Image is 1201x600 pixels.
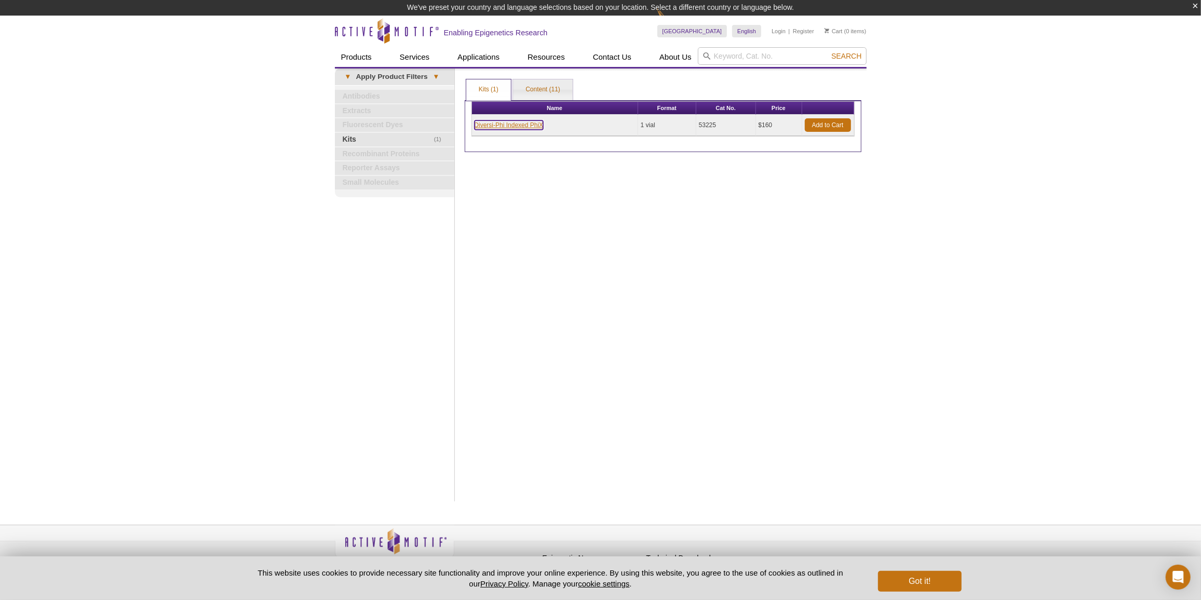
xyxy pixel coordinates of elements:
h4: Technical Downloads [646,554,745,563]
a: Register [793,28,814,35]
div: Open Intercom Messenger [1166,565,1191,590]
td: 53225 [696,115,756,136]
span: (1) [434,133,447,146]
a: About Us [653,47,698,67]
li: (0 items) [825,25,867,37]
a: Services [394,47,436,67]
table: Click to Verify - This site chose Symantec SSL for secure e-commerce and confidential communicati... [750,543,828,566]
input: Keyword, Cat. No. [698,47,867,65]
td: $160 [756,115,802,136]
th: Price [756,102,802,115]
li: | [789,25,790,37]
button: Got it! [878,571,961,592]
th: Name [472,102,638,115]
p: This website uses cookies to provide necessary site functionality and improve your online experie... [240,567,861,589]
a: Content (11) [513,79,573,100]
a: Applications [451,47,506,67]
span: ▾ [428,72,444,81]
a: Products [335,47,378,67]
img: Change Here [657,8,684,32]
a: English [732,25,761,37]
a: [GEOGRAPHIC_DATA] [657,25,727,37]
a: Recombinant Proteins [335,147,454,161]
a: Privacy Policy [460,552,500,568]
button: Search [828,51,865,61]
a: Diversi-Phi Indexed PhiX [475,120,544,130]
span: ▾ [340,72,356,81]
td: 1 vial [638,115,696,136]
img: Active Motif, [335,525,454,567]
h2: Enabling Epigenetics Research [444,28,548,37]
a: Privacy Policy [480,579,528,588]
a: Small Molecules [335,176,454,189]
a: Contact Us [587,47,638,67]
img: Your Cart [825,28,829,33]
a: Reporter Assays [335,161,454,175]
a: Extracts [335,104,454,118]
a: Add to Cart [805,118,851,132]
button: cookie settings [578,579,629,588]
a: (1)Kits [335,133,454,146]
a: Resources [521,47,571,67]
a: Fluorescent Dyes [335,118,454,132]
th: Cat No. [696,102,756,115]
a: Login [772,28,786,35]
a: Cart [825,28,843,35]
h4: Epigenetic News [543,554,641,563]
a: Antibodies [335,90,454,103]
span: Search [831,52,861,60]
a: ▾Apply Product Filters▾ [335,69,454,85]
a: Kits (1) [466,79,511,100]
th: Format [638,102,696,115]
